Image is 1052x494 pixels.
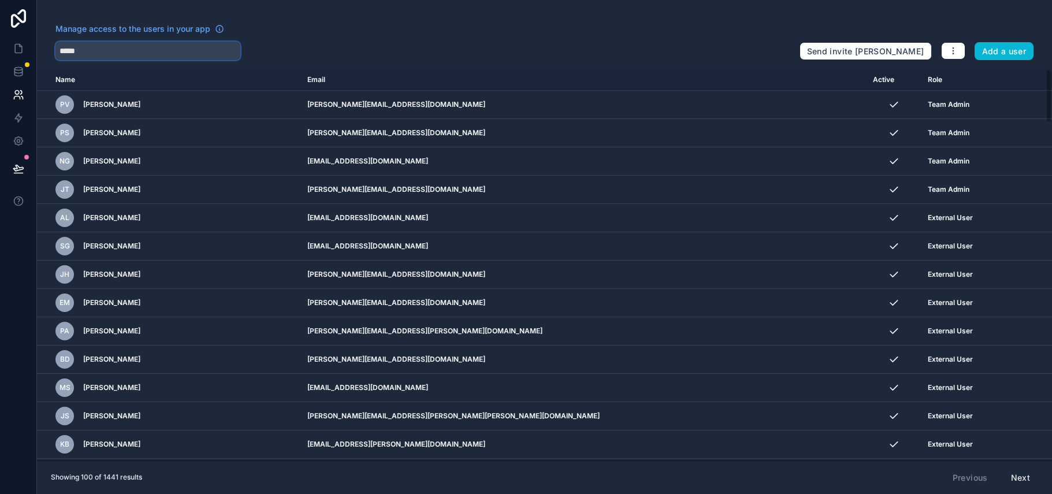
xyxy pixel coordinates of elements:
[928,213,973,222] span: External User
[83,185,140,194] span: [PERSON_NAME]
[1003,468,1038,488] button: Next
[300,459,867,487] td: [EMAIL_ADDRESS][DOMAIN_NAME]
[83,242,140,251] span: [PERSON_NAME]
[928,157,969,166] span: Team Admin
[866,69,921,91] th: Active
[928,270,973,279] span: External User
[83,128,140,138] span: [PERSON_NAME]
[60,270,69,279] span: JH
[928,440,973,449] span: External User
[928,242,973,251] span: External User
[800,42,932,61] button: Send invite [PERSON_NAME]
[60,355,70,364] span: BD
[928,298,973,307] span: External User
[60,128,69,138] span: PS
[83,213,140,222] span: [PERSON_NAME]
[83,383,140,392] span: [PERSON_NAME]
[37,69,1052,460] div: scrollable content
[300,289,867,317] td: [PERSON_NAME][EMAIL_ADDRESS][DOMAIN_NAME]
[51,473,142,482] span: Showing 100 of 1441 results
[60,100,70,109] span: PV
[921,69,1013,91] th: Role
[83,440,140,449] span: [PERSON_NAME]
[60,242,70,251] span: SG
[300,69,867,91] th: Email
[60,157,70,166] span: NG
[83,326,140,336] span: [PERSON_NAME]
[300,91,867,119] td: [PERSON_NAME][EMAIL_ADDRESS][DOMAIN_NAME]
[300,232,867,261] td: [EMAIL_ADDRESS][DOMAIN_NAME]
[83,270,140,279] span: [PERSON_NAME]
[928,383,973,392] span: External User
[928,100,969,109] span: Team Admin
[61,185,69,194] span: JT
[928,185,969,194] span: Team Admin
[55,23,210,35] span: Manage access to the users in your app
[928,128,969,138] span: Team Admin
[300,402,867,430] td: [PERSON_NAME][EMAIL_ADDRESS][PERSON_NAME][PERSON_NAME][DOMAIN_NAME]
[83,355,140,364] span: [PERSON_NAME]
[55,23,224,35] a: Manage access to the users in your app
[60,213,69,222] span: AL
[928,411,973,421] span: External User
[83,298,140,307] span: [PERSON_NAME]
[300,119,867,147] td: [PERSON_NAME][EMAIL_ADDRESS][DOMAIN_NAME]
[300,374,867,402] td: [EMAIL_ADDRESS][DOMAIN_NAME]
[60,440,69,449] span: KB
[975,42,1034,61] button: Add a user
[300,346,867,374] td: [PERSON_NAME][EMAIL_ADDRESS][DOMAIN_NAME]
[83,100,140,109] span: [PERSON_NAME]
[60,383,70,392] span: MS
[300,176,867,204] td: [PERSON_NAME][EMAIL_ADDRESS][DOMAIN_NAME]
[83,157,140,166] span: [PERSON_NAME]
[61,411,69,421] span: JS
[300,317,867,346] td: [PERSON_NAME][EMAIL_ADDRESS][PERSON_NAME][DOMAIN_NAME]
[928,326,973,336] span: External User
[60,298,70,307] span: EM
[300,204,867,232] td: [EMAIL_ADDRESS][DOMAIN_NAME]
[37,69,300,91] th: Name
[300,430,867,459] td: [EMAIL_ADDRESS][PERSON_NAME][DOMAIN_NAME]
[60,326,69,336] span: PA
[300,147,867,176] td: [EMAIL_ADDRESS][DOMAIN_NAME]
[928,355,973,364] span: External User
[83,411,140,421] span: [PERSON_NAME]
[300,261,867,289] td: [PERSON_NAME][EMAIL_ADDRESS][DOMAIN_NAME]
